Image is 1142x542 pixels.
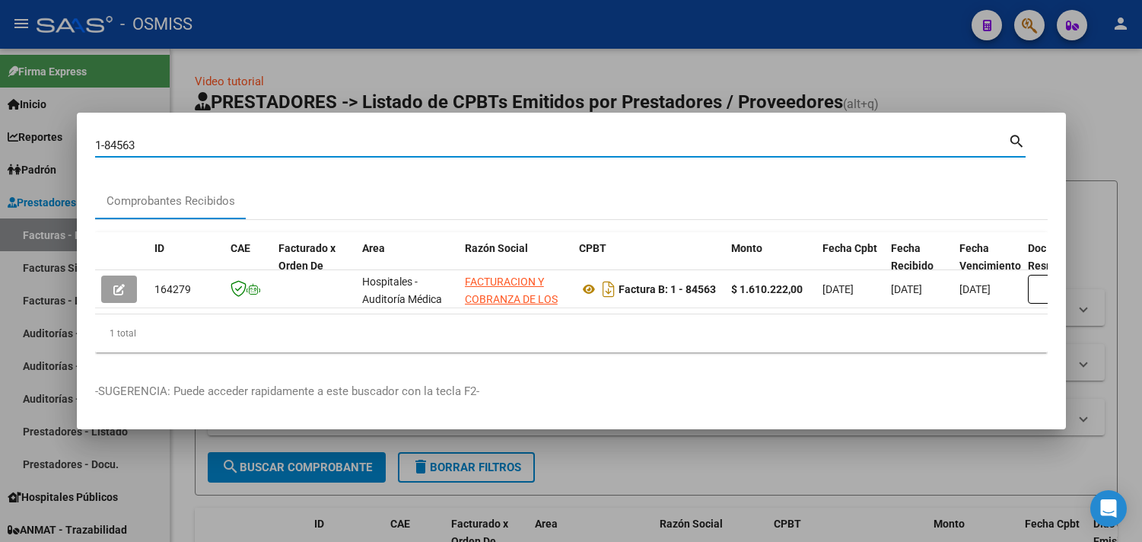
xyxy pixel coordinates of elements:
span: Fecha Cpbt [822,242,877,254]
datatable-header-cell: Facturado x Orden De [272,232,356,299]
div: 1 total [95,314,1048,352]
i: Descargar documento [599,277,619,301]
span: Monto [731,242,762,254]
span: Fecha Vencimiento [959,242,1021,272]
span: [DATE] [822,283,854,295]
datatable-header-cell: Razón Social [459,232,573,299]
datatable-header-cell: Fecha Recibido [885,232,953,299]
div: 164279 [154,281,218,298]
div: Comprobantes Recibidos [107,193,235,210]
div: 30715497456 [465,273,567,305]
span: Fecha Recibido [891,242,934,272]
span: Area [362,242,385,254]
datatable-header-cell: Area [356,232,459,299]
span: CPBT [579,242,606,254]
strong: Factura B: 1 - 84563 [619,283,716,295]
span: Facturado x Orden De [278,242,336,272]
p: -SUGERENCIA: Puede acceder rapidamente a este buscador con la tecla F2- [95,383,1048,400]
span: [DATE] [891,283,922,295]
mat-icon: search [1008,131,1026,149]
datatable-header-cell: Fecha Cpbt [816,232,885,299]
span: FACTURACION Y COBRANZA DE LOS EFECTORES PUBLICOS S.E. [465,276,558,340]
datatable-header-cell: ID [148,232,224,299]
span: ID [154,242,164,254]
div: Open Intercom Messenger [1090,490,1127,527]
datatable-header-cell: Monto [725,232,816,299]
strong: $ 1.610.222,00 [731,283,803,295]
datatable-header-cell: CAE [224,232,272,299]
span: CAE [231,242,250,254]
span: [DATE] [959,283,991,295]
span: Razón Social [465,242,528,254]
datatable-header-cell: Fecha Vencimiento [953,232,1022,299]
datatable-header-cell: CPBT [573,232,725,299]
span: Doc Respaldatoria [1028,242,1096,272]
span: Hospitales - Auditoría Médica [362,276,442,305]
datatable-header-cell: Doc Respaldatoria [1022,232,1113,299]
